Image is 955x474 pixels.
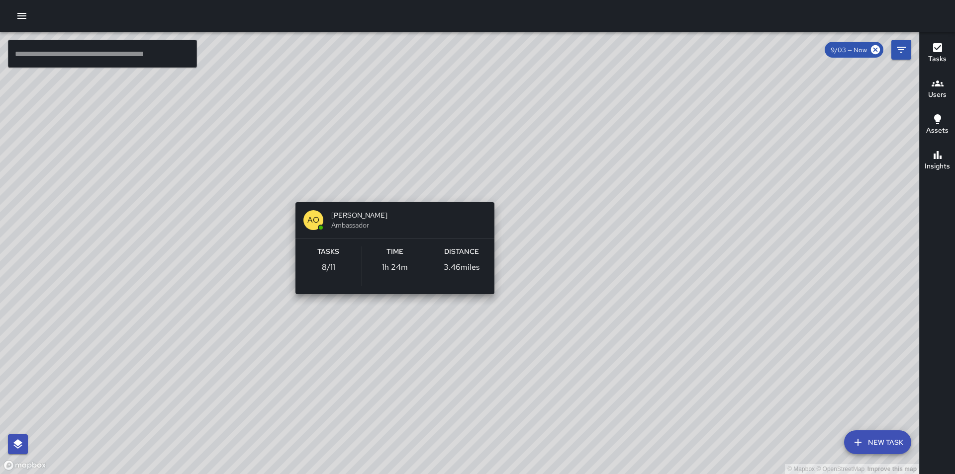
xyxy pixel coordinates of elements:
p: 3.46 miles [444,261,479,273]
h6: Insights [925,161,950,172]
h6: Assets [926,125,949,136]
p: 8 / 11 [322,261,335,273]
h6: Distance [444,246,479,257]
span: [PERSON_NAME] [331,210,486,220]
button: Insights [920,143,955,179]
h6: Tasks [317,246,339,257]
span: Ambassador [331,220,486,230]
button: Users [920,72,955,107]
p: AO [307,214,319,226]
p: 1h 24m [382,261,408,273]
button: New Task [844,430,911,454]
h6: Time [386,246,403,257]
button: Tasks [920,36,955,72]
span: 9/03 — Now [825,46,873,54]
div: 9/03 — Now [825,42,883,58]
button: Filters [891,40,911,60]
h6: Tasks [928,54,947,65]
button: Assets [920,107,955,143]
button: AO[PERSON_NAME]AmbassadorTasks8/11Time1h 24mDistance3.46miles [295,202,494,294]
h6: Users [928,89,947,100]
